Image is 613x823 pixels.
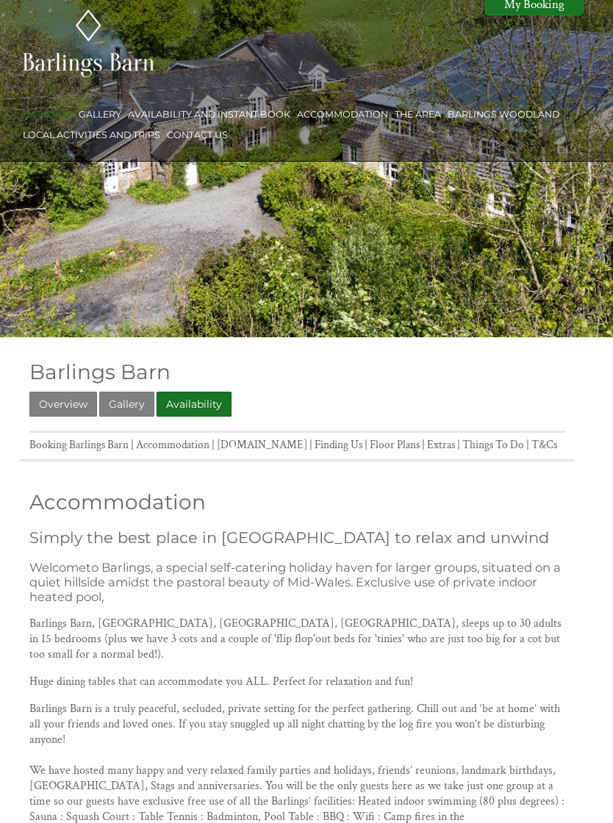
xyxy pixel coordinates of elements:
a: Local activities and trips [23,129,160,140]
a: Availability and Instant Book [128,109,290,120]
a: Accommodation [297,109,388,120]
a: The Area [395,109,441,120]
h2: Simply the best place in [GEOGRAPHIC_DATA] to relax and unwind [29,528,566,547]
a: Availability [157,392,232,417]
span: to Barlings, a special self-catering holiday haven for larger groups, situated on a quiet hillsid... [29,560,561,604]
a: Extras [427,437,455,452]
p: Barlings Barn, [GEOGRAPHIC_DATA], [GEOGRAPHIC_DATA], [GEOGRAPHIC_DATA], sleeps up to 30 adults in... [29,616,566,662]
a: Accommodation [136,437,209,452]
img: Barlings Barn [21,7,157,79]
a: Contact Us [167,129,228,140]
a: Floor Plans [370,437,420,452]
a: Booking Barlings Barn [29,437,129,452]
a: Finding Us [315,437,362,452]
a: [DOMAIN_NAME] [217,437,307,452]
a: Barlings [23,109,72,120]
a: Accommodation [29,489,566,514]
a: Overview [29,392,97,417]
a: Barlings Woodland [448,109,559,120]
a: Barlings Barn [29,359,171,384]
a: Gallery [99,392,154,417]
p: Huge dining tables that can accommodate you ALL. Perfect for relaxation and fun! [29,674,566,689]
a: T&Cs [531,437,557,452]
a: Gallery [79,109,121,120]
a: Things To Do [462,437,524,452]
h3: Welcome [29,560,566,604]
